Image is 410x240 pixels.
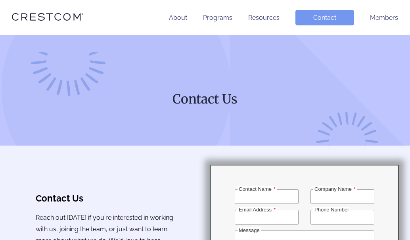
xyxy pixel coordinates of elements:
label: Phone Number [313,207,350,213]
label: Email Address [238,207,277,213]
label: Message [238,227,261,233]
a: Contact [295,10,354,25]
label: Contact Name [238,186,277,192]
a: About [169,14,187,21]
a: Resources [248,14,280,21]
label: Company Name [313,186,357,192]
a: Members [370,14,398,21]
h1: Contact Us [54,91,357,108]
h3: Contact Us [36,193,175,204]
a: Programs [203,14,232,21]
